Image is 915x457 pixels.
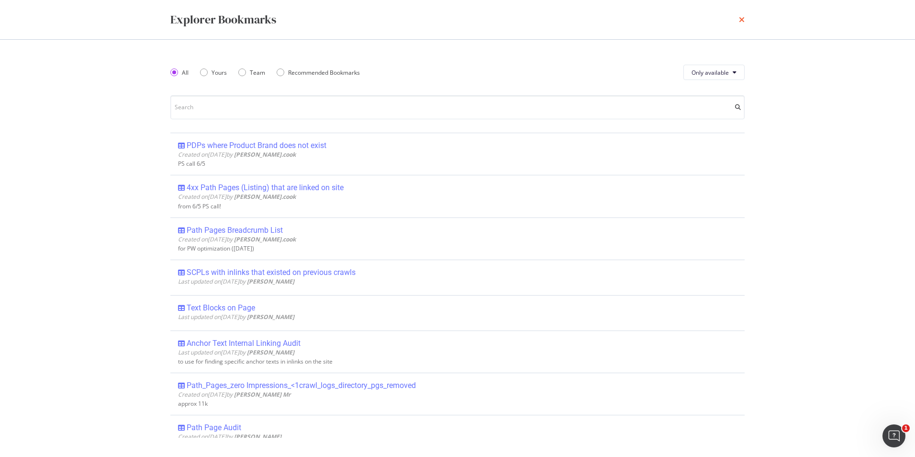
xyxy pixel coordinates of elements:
input: Search [170,95,745,119]
b: [PERSON_NAME] [247,277,294,286]
b: [PERSON_NAME] [247,348,294,356]
b: [PERSON_NAME] [234,433,281,441]
span: 1 [902,424,910,432]
div: All [182,69,189,77]
div: SCPLs with inlinks that existed on previous crawls [187,268,356,277]
div: Team [250,69,265,77]
span: Only available [692,69,729,77]
b: [PERSON_NAME].cook [234,193,296,201]
div: PS call 6/5 [178,160,737,167]
div: 4xx Path Pages (Listing) that are linked on site [187,183,344,193]
div: approx 11k [178,400,737,407]
span: Created on [DATE] by [178,390,290,399]
div: Yours [212,69,227,77]
div: Recommended Bookmarks [288,69,360,77]
div: from 6/5 PS call! [178,203,737,210]
div: PDPs where Product Brand does not exist [187,141,326,150]
span: Last updated on [DATE] by [178,313,294,321]
span: Created on [DATE] by [178,235,296,243]
div: for PW optimization ([DATE]) [178,245,737,252]
div: Text Blocks on Page [187,303,255,313]
b: [PERSON_NAME].cook [234,235,296,243]
span: Last updated on [DATE] by [178,348,294,356]
div: Path_Pages_zero Impressions_<1crawl_logs_directory_pgs_removed [187,381,416,390]
div: times [739,11,745,28]
div: to use for finding specific anchor texts in inlinks on the site [178,358,737,365]
button: Only available [683,65,745,80]
span: Created on [DATE] by [178,193,296,201]
b: [PERSON_NAME].cook [234,150,296,159]
b: [PERSON_NAME] Mr [234,390,290,399]
div: Explorer Bookmarks [170,11,276,28]
div: Anchor Text Internal Linking Audit [187,339,301,348]
span: Created on [DATE] by [178,150,296,159]
div: Path Page Audit [187,423,241,433]
div: Team [238,69,265,77]
iframe: Intercom live chat [882,424,905,447]
div: All [170,69,189,77]
b: [PERSON_NAME] [247,313,294,321]
div: Path Pages Breadcrumb List [187,226,283,235]
div: Recommended Bookmarks [277,69,360,77]
span: Created on [DATE] by [178,433,281,441]
span: Last updated on [DATE] by [178,277,294,286]
div: Yours [200,69,227,77]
